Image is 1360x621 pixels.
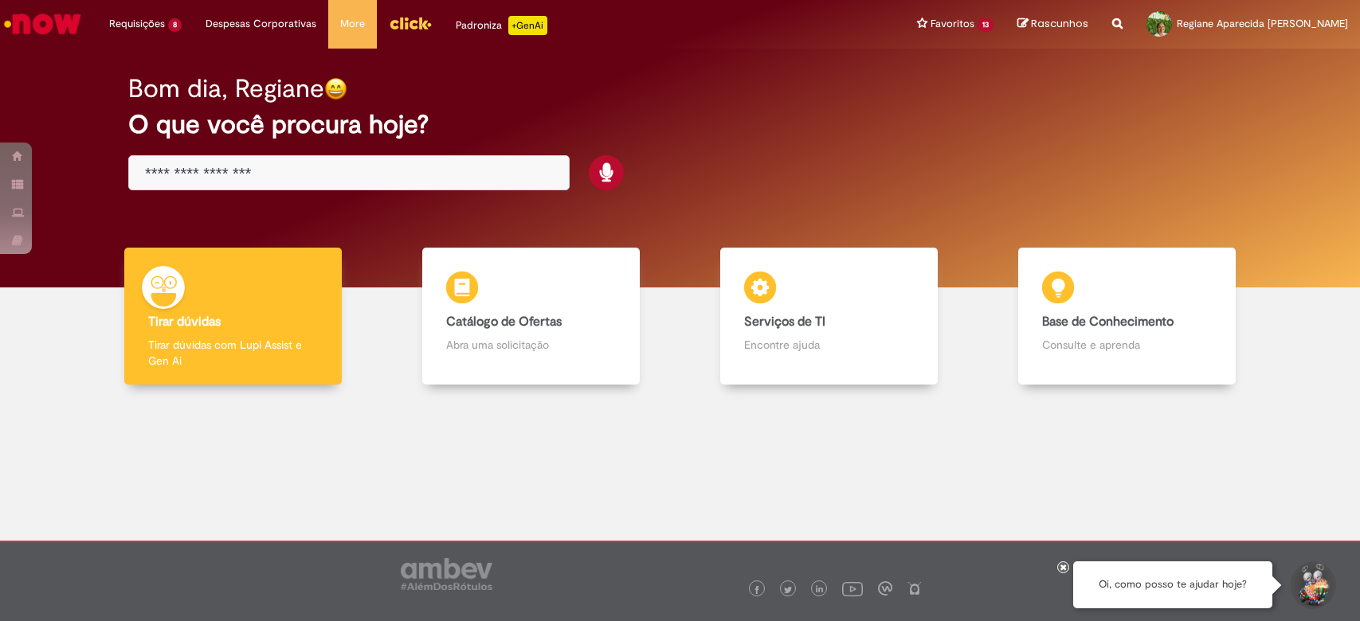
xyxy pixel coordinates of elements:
span: Rascunhos [1031,16,1088,31]
div: Padroniza [456,16,547,35]
a: Rascunhos [1017,17,1088,32]
img: ServiceNow [2,8,84,40]
p: +GenAi [508,16,547,35]
p: Abra uma solicitação [446,337,616,353]
span: Requisições [109,16,165,32]
p: Consulte e aprenda [1042,337,1212,353]
a: Catálogo de Ofertas Abra uma solicitação [382,248,680,385]
span: Favoritos [931,16,974,32]
img: happy-face.png [324,77,347,100]
img: click_logo_yellow_360x200.png [389,11,432,35]
b: Base de Conhecimento [1042,314,1174,330]
img: logo_footer_youtube.png [842,578,863,599]
span: Despesas Corporativas [206,16,316,32]
span: 13 [978,18,994,32]
a: Tirar dúvidas Tirar dúvidas com Lupi Assist e Gen Ai [84,248,382,385]
p: Tirar dúvidas com Lupi Assist e Gen Ai [148,337,318,369]
img: logo_footer_workplace.png [878,581,892,596]
b: Tirar dúvidas [148,314,221,330]
span: More [340,16,365,32]
img: logo_footer_facebook.png [753,586,761,594]
img: logo_footer_naosei.png [907,581,922,596]
b: Catálogo de Ofertas [446,314,562,330]
span: Regiane Aparecida [PERSON_NAME] [1177,17,1348,30]
h2: Bom dia, Regiane [128,75,324,103]
img: logo_footer_ambev_rotulo_gray.png [401,558,492,590]
div: Oi, como posso te ajudar hoje? [1073,561,1272,608]
b: Serviços de TI [744,314,825,330]
button: Iniciar Conversa de Suporte [1288,561,1336,609]
img: logo_footer_twitter.png [784,586,792,594]
a: Serviços de TI Encontre ajuda [680,248,978,385]
p: Encontre ajuda [744,337,914,353]
span: 8 [168,18,182,32]
img: logo_footer_linkedin.png [816,585,824,595]
h2: O que você procura hoje? [128,111,1232,139]
a: Base de Conhecimento Consulte e aprenda [978,248,1276,385]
